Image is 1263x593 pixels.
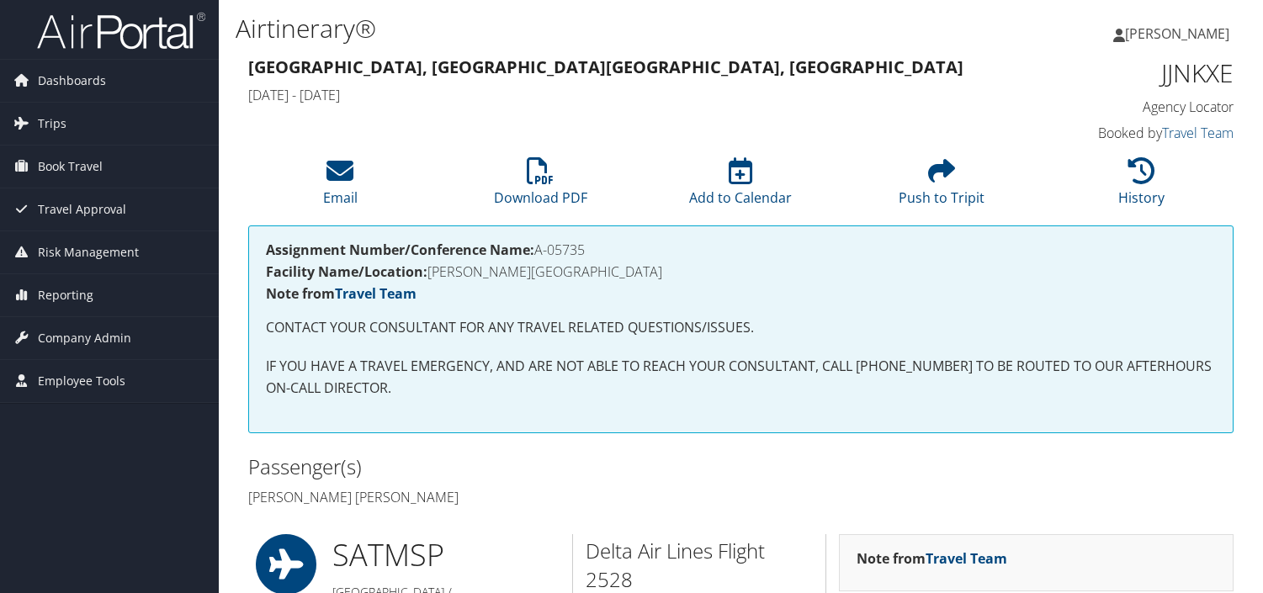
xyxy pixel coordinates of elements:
strong: Note from [266,284,417,303]
h2: Delta Air Lines Flight 2528 [586,537,812,593]
span: Book Travel [38,146,103,188]
h4: [PERSON_NAME][GEOGRAPHIC_DATA] [266,265,1216,278]
img: airportal-logo.png [37,11,205,50]
h4: Booked by [1006,124,1234,142]
p: CONTACT YOUR CONSULTANT FOR ANY TRAVEL RELATED QUESTIONS/ISSUES. [266,317,1216,339]
a: [PERSON_NAME] [1113,8,1246,59]
span: Company Admin [38,317,131,359]
h4: [PERSON_NAME] [PERSON_NAME] [248,488,729,506]
h4: A-05735 [266,243,1216,257]
a: Travel Team [926,549,1007,568]
h1: JJNKXE [1006,56,1234,91]
h4: Agency Locator [1006,98,1234,116]
h4: [DATE] - [DATE] [248,86,981,104]
a: Travel Team [335,284,417,303]
a: Add to Calendar [689,167,792,207]
p: IF YOU HAVE A TRAVEL EMERGENCY, AND ARE NOT ABLE TO REACH YOUR CONSULTANT, CALL [PHONE_NUMBER] TO... [266,356,1216,399]
a: History [1118,167,1165,207]
span: Travel Approval [38,188,126,230]
a: Email [323,167,358,207]
span: Risk Management [38,231,139,273]
strong: Facility Name/Location: [266,262,427,281]
span: Trips [38,103,66,145]
a: Travel Team [1162,124,1234,142]
span: Reporting [38,274,93,316]
a: Push to Tripit [899,167,984,207]
h1: SAT MSP [332,534,560,576]
h2: Passenger(s) [248,453,729,481]
span: [PERSON_NAME] [1125,24,1229,43]
span: Employee Tools [38,360,125,402]
strong: Assignment Number/Conference Name: [266,241,534,259]
span: Dashboards [38,60,106,102]
strong: [GEOGRAPHIC_DATA], [GEOGRAPHIC_DATA] [GEOGRAPHIC_DATA], [GEOGRAPHIC_DATA] [248,56,963,78]
h1: Airtinerary® [236,11,910,46]
strong: Note from [857,549,1007,568]
a: Download PDF [494,167,587,207]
